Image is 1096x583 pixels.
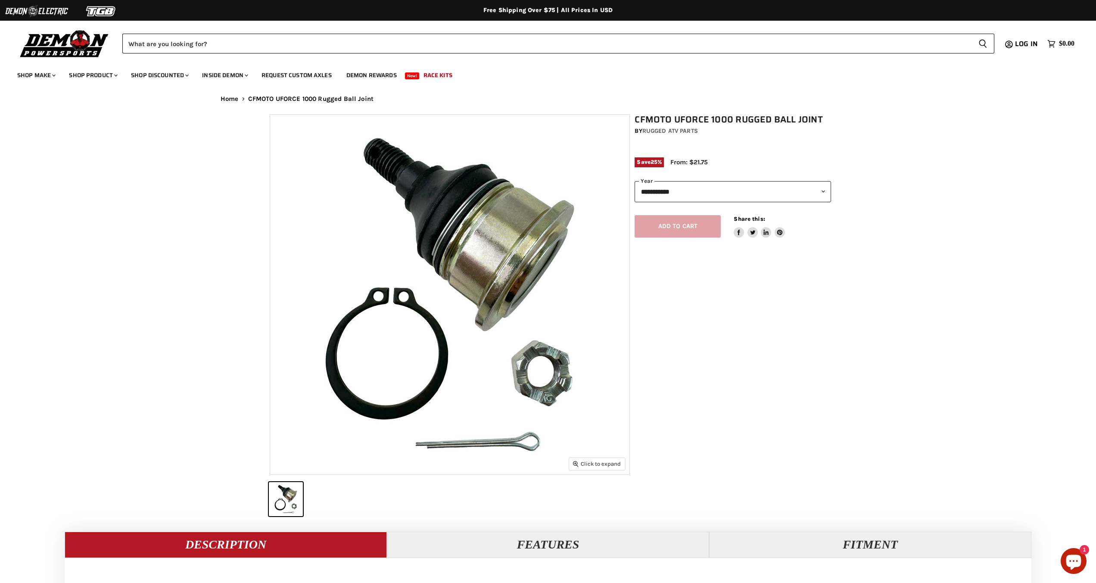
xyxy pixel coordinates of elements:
[635,181,831,202] select: year
[62,66,123,84] a: Shop Product
[248,95,374,103] span: CFMOTO UFORCE 1000 Rugged Ball Joint
[1015,38,1038,49] span: Log in
[122,34,994,53] form: Product
[203,95,893,103] nav: Breadcrumbs
[203,6,893,14] div: Free Shipping Over $75 | All Prices In USD
[670,158,708,166] span: From: $21.75
[405,72,420,79] span: New!
[270,115,629,474] img: CFMOTO UFORCE 1000 Rugged Ball Joint
[4,3,69,19] img: Demon Electric Logo 2
[1043,38,1079,50] a: $0.00
[642,127,698,135] a: Rugged ATV Parts
[269,482,303,516] button: CFMOTO UFORCE 1000 Rugged Ball Joint thumbnail
[65,532,387,558] button: Description
[11,66,61,84] a: Shop Make
[1058,548,1089,576] inbox-online-store-chat: Shopify online store chat
[11,63,1072,84] ul: Main menu
[221,95,239,103] a: Home
[417,66,459,84] a: Race Kits
[635,114,831,125] h1: CFMOTO UFORCE 1000 Rugged Ball Joint
[1011,40,1043,48] a: Log in
[734,216,765,222] span: Share this:
[17,28,112,59] img: Demon Powersports
[69,3,134,19] img: TGB Logo 2
[651,159,657,165] span: 25
[340,66,403,84] a: Demon Rewards
[255,66,338,84] a: Request Custom Axles
[387,532,709,558] button: Features
[1059,40,1074,48] span: $0.00
[635,126,831,136] div: by
[734,215,785,238] aside: Share this:
[573,461,621,467] span: Click to expand
[569,458,625,470] button: Click to expand
[196,66,253,84] a: Inside Demon
[635,157,664,167] span: Save %
[971,34,994,53] button: Search
[709,532,1031,558] button: Fitment
[122,34,971,53] input: Search
[125,66,194,84] a: Shop Discounted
